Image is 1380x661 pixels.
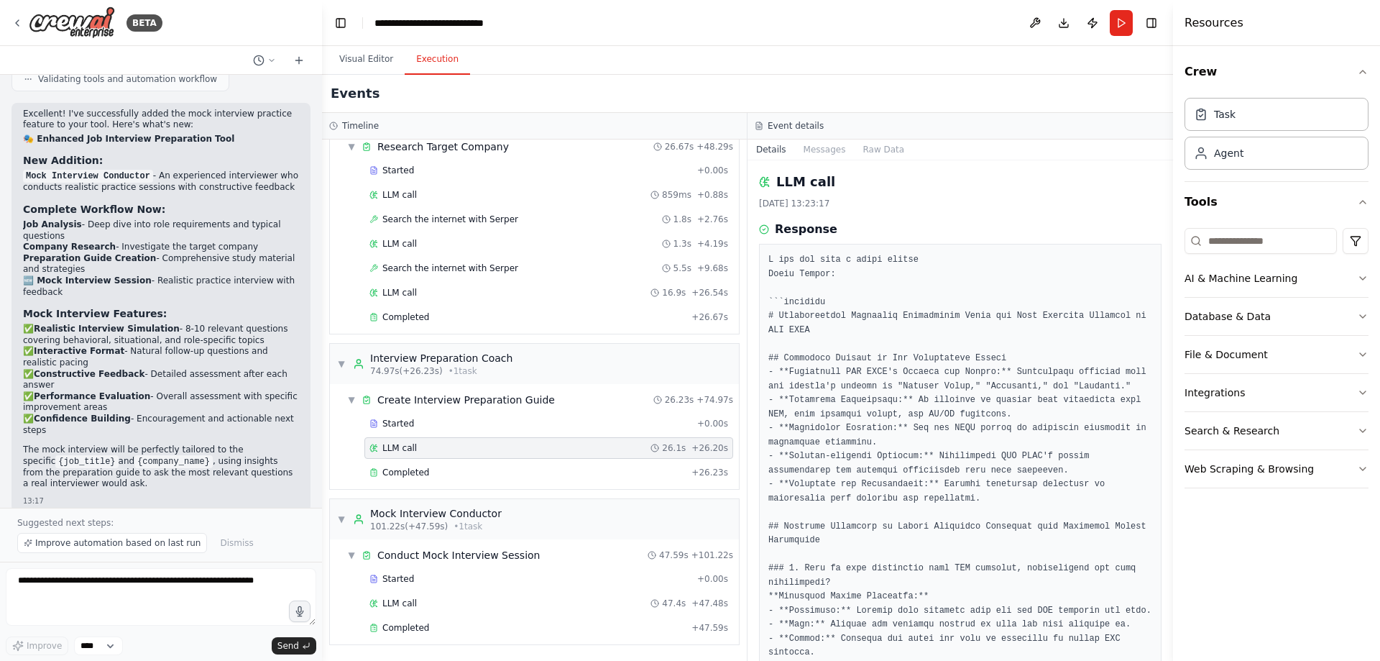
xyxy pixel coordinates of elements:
[347,394,356,406] span: ▼
[23,369,299,391] li: ✅ - Detailed assessment after each answer
[23,346,299,368] li: ✅ - Natural follow-up questions and realistic pacing
[328,45,405,75] button: Visual Editor
[662,287,686,298] span: 16.9s
[23,170,153,183] code: Mock Interview Conductor
[382,263,518,274] span: Search the internet with Serper
[23,445,299,490] p: The mock interview will be perfectly tailored to the specific and , using insights from the prepa...
[697,263,728,274] span: + 9.68s
[696,141,733,152] span: + 48.29s
[23,242,299,253] li: - Investigate the target company
[134,455,213,468] code: {company_name}
[691,550,733,561] span: + 101.22s
[697,214,728,225] span: + 2.76s
[1184,260,1368,297] button: AI & Machine Learning
[34,369,144,379] strong: Constructive Feedback
[382,165,414,176] span: Started
[23,155,103,166] strong: New Addition:
[34,346,124,356] strong: Interactive Format
[691,467,728,478] span: + 26.23s
[34,414,131,424] strong: Confidence Building
[23,170,299,193] li: - An experienced interviewer who conducts realistic practice sessions with constructive feedback
[23,275,152,286] strong: 🆕 Mock Interview Session
[38,73,217,85] span: Validating tools and automation workflow
[382,287,417,298] span: LLM call
[337,514,346,525] span: ▼
[377,140,509,154] div: Research Target Company
[331,13,351,33] button: Hide left sidebar
[382,214,518,225] span: Search the internet with Serper
[1141,13,1161,33] button: Hide right sidebar
[23,242,116,252] strong: Company Research
[1184,462,1314,476] div: Web Scraping & Browsing
[697,418,728,429] span: + 0.00s
[213,533,260,553] button: Dismiss
[775,221,837,238] h3: Response
[23,253,299,275] li: - Comprehensive study material and strategies
[272,637,316,655] button: Send
[691,442,728,454] span: + 26.20s
[696,394,733,406] span: + 74.97s
[277,640,299,652] span: Send
[662,189,691,201] span: 859ms
[795,140,855,160] button: Messages
[337,358,346,370] span: ▼
[126,14,162,32] div: BETA
[6,637,68,655] button: Improve
[17,533,207,553] button: Improve automation based on last run
[454,521,482,532] span: • 1 task
[1184,298,1368,335] button: Database & Data
[691,287,728,298] span: + 26.54s
[23,391,299,414] li: ✅ - Overall assessment with specific improvement areas
[23,496,299,506] div: 13:17
[23,219,299,242] li: - Deep dive into role requirements and typical questions
[1184,450,1368,488] button: Web Scraping & Browsing
[659,550,689,561] span: 47.59s
[331,83,379,104] h2: Events
[370,365,443,377] span: 74.97s (+26.23s)
[23,134,234,144] strong: 🎭 Enhanced Job Interview Preparation Tool
[697,573,728,585] span: + 0.00s
[23,308,167,319] strong: Mock Interview Features:
[370,521,448,532] span: 101.22s (+47.59s)
[382,418,414,429] span: Started
[55,455,118,468] code: {job_title}
[377,393,555,407] div: Create Interview Preparation Guide
[382,598,417,609] span: LLM call
[382,467,429,478] span: Completed
[1184,14,1243,32] h4: Resources
[382,189,417,201] span: LLM call
[382,573,414,585] span: Started
[34,324,180,334] strong: Realistic Interview Simulation
[220,537,253,549] span: Dismiss
[23,204,165,215] strong: Complete Workflow Now:
[1214,146,1243,160] div: Agent
[768,120,824,132] h3: Event details
[35,537,201,549] span: Improve automation based on last run
[382,442,417,454] span: LLM call
[776,172,835,192] h2: LLM call
[23,219,82,229] strong: Job Analysis
[759,198,1161,209] div: [DATE] 13:23:17
[370,506,502,521] div: Mock Interview Conductor
[691,311,728,323] span: + 26.67s
[23,109,299,131] p: Excellent! I've successfully added the mock interview practice feature to your tool. Here's what'...
[17,517,305,529] p: Suggested next steps:
[1184,222,1368,500] div: Tools
[377,548,540,562] div: Conduct Mock Interview Session
[382,622,429,634] span: Completed
[854,140,913,160] button: Raw Data
[1184,336,1368,373] button: File & Document
[691,598,728,609] span: + 47.48s
[347,550,356,561] span: ▼
[1184,52,1368,92] button: Crew
[665,141,694,152] span: 26.67s
[448,365,477,377] span: • 1 task
[747,140,795,160] button: Details
[1184,271,1297,286] div: AI & Machine Learning
[697,189,728,201] span: + 0.88s
[382,238,417,250] span: LLM call
[697,238,728,250] span: + 4.19s
[662,598,686,609] span: 47.4s
[382,311,429,323] span: Completed
[342,120,379,132] h3: Timeline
